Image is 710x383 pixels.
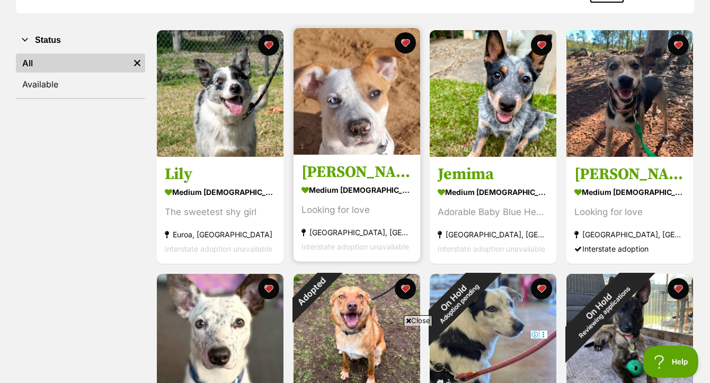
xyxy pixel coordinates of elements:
span: Interstate adoption unavailable [165,244,272,253]
div: medium [DEMOGRAPHIC_DATA] Dog [301,182,412,198]
div: Status [16,51,145,98]
a: Available [16,75,145,94]
div: Looking for love [301,203,412,217]
div: On Hold [410,254,503,347]
span: Close [404,315,432,326]
img: Lily [157,30,283,157]
h3: [PERSON_NAME] [301,162,412,182]
span: Adoption pending [439,283,481,325]
div: Adopted [280,260,343,323]
button: favourite [258,34,279,56]
div: medium [DEMOGRAPHIC_DATA] Dog [438,184,548,200]
button: favourite [531,34,552,56]
div: The sweetest shy girl [165,205,276,219]
button: favourite [258,278,279,299]
h3: [PERSON_NAME] [574,164,685,184]
div: On Hold [543,251,660,368]
div: Adorable Baby Blue Heeler [438,205,548,219]
img: Hallie [294,28,420,155]
div: [GEOGRAPHIC_DATA], [GEOGRAPHIC_DATA] [574,227,685,242]
span: Reviewing applications [578,285,632,340]
h3: Jemima [438,164,548,184]
div: Interstate adoption [574,242,685,256]
img: Jemima [430,30,556,157]
span: Interstate adoption unavailable [438,244,545,253]
span: Interstate adoption unavailable [301,242,409,251]
div: [GEOGRAPHIC_DATA], [GEOGRAPHIC_DATA] [438,227,548,242]
a: Lily medium [DEMOGRAPHIC_DATA] Dog The sweetest shy girl Euroa, [GEOGRAPHIC_DATA] Interstate adop... [157,156,283,264]
a: Remove filter [129,54,145,73]
a: [PERSON_NAME] medium [DEMOGRAPHIC_DATA] Dog Looking for love [GEOGRAPHIC_DATA], [GEOGRAPHIC_DATA]... [566,156,693,264]
div: [GEOGRAPHIC_DATA], [GEOGRAPHIC_DATA] [301,225,412,239]
div: medium [DEMOGRAPHIC_DATA] Dog [574,184,685,200]
a: Jemima medium [DEMOGRAPHIC_DATA] Dog Adorable Baby Blue Heeler [GEOGRAPHIC_DATA], [GEOGRAPHIC_DAT... [430,156,556,264]
div: Looking for love [574,205,685,219]
a: All [16,54,129,73]
img: Janie [566,30,693,157]
div: Euroa, [GEOGRAPHIC_DATA] [165,227,276,242]
button: favourite [668,278,689,299]
button: favourite [531,278,552,299]
button: favourite [394,32,415,54]
button: Status [16,33,145,47]
button: favourite [394,278,415,299]
a: [PERSON_NAME] medium [DEMOGRAPHIC_DATA] Dog Looking for love [GEOGRAPHIC_DATA], [GEOGRAPHIC_DATA]... [294,154,420,262]
div: medium [DEMOGRAPHIC_DATA] Dog [165,184,276,200]
iframe: Advertisement [162,330,548,378]
iframe: Help Scout Beacon - Open [643,346,699,378]
button: favourite [668,34,689,56]
h3: Lily [165,164,276,184]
